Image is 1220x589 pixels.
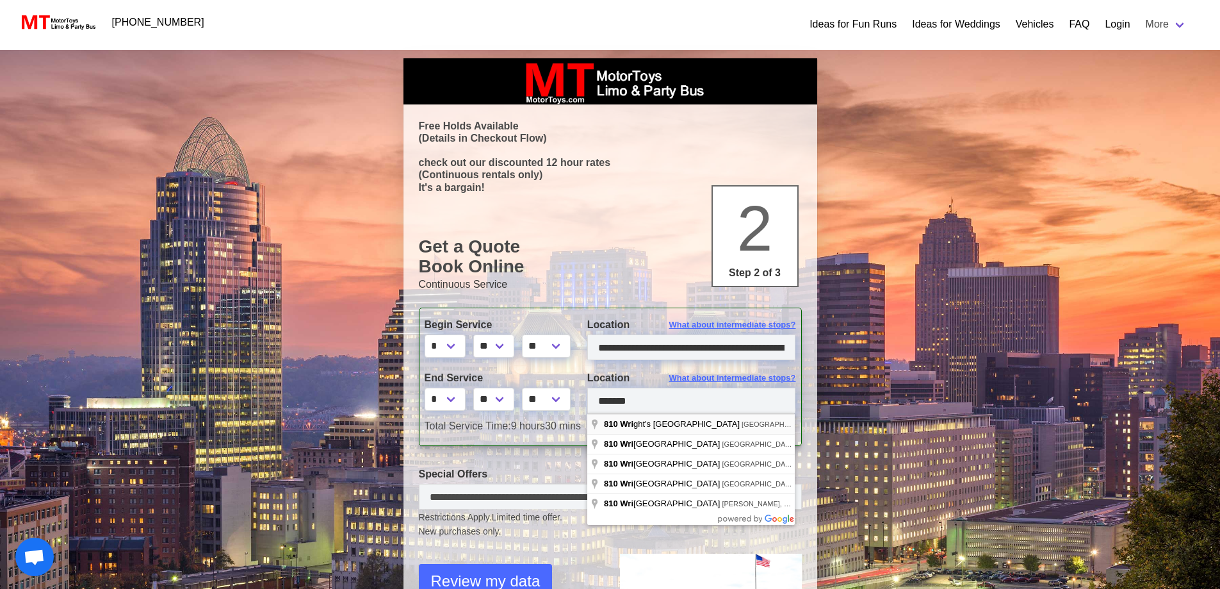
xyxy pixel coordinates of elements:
[722,480,950,488] span: [GEOGRAPHIC_DATA], [GEOGRAPHIC_DATA], [GEOGRAPHIC_DATA]
[419,156,802,169] p: check out our discounted 12 hour rates
[718,265,792,281] p: Step 2 of 3
[419,169,802,181] p: (Continuous rentals only)
[604,459,618,469] span: 810
[587,319,630,330] span: Location
[419,277,802,292] p: Continuous Service
[587,372,630,383] span: Location
[419,512,802,538] small: Restrictions Apply.
[425,420,511,431] span: Total Service Time:
[15,538,54,576] a: Open chat
[1138,12,1194,37] a: More
[604,499,722,508] span: [GEOGRAPHIC_DATA]
[104,10,212,35] a: [PHONE_NUMBER]
[722,500,934,508] span: [PERSON_NAME], [GEOGRAPHIC_DATA], [GEOGRAPHIC_DATA]
[545,420,581,431] span: 30 mins
[669,319,796,331] span: What about intermediate stops?
[415,419,806,434] div: 9 hours
[425,370,568,386] label: End Service
[620,459,633,469] span: Wri
[604,479,722,488] span: [GEOGRAPHIC_DATA]
[722,440,950,448] span: [GEOGRAPHIC_DATA], [GEOGRAPHIC_DATA], [GEOGRAPHIC_DATA]
[419,120,802,132] p: Free Holds Available
[604,419,618,429] span: 810
[809,17,897,32] a: Ideas for Fun Runs
[18,13,97,31] img: MotorToys Logo
[912,17,1000,32] a: Ideas for Weddings
[514,58,706,104] img: box_logo_brand.jpeg
[742,420,1027,428] span: [GEOGRAPHIC_DATA][PERSON_NAME], [GEOGRAPHIC_DATA], [GEOGRAPHIC_DATA]
[492,511,562,524] span: Limited time offer.
[737,192,773,264] span: 2
[604,479,618,488] span: 810
[604,439,722,449] span: [GEOGRAPHIC_DATA]
[620,479,633,488] span: Wri
[1105,17,1130,32] a: Login
[419,467,802,482] label: Special Offers
[604,499,618,508] span: 810
[419,236,802,277] h1: Get a Quote Book Online
[425,317,568,333] label: Begin Service
[1069,17,1089,32] a: FAQ
[620,439,633,449] span: Wri
[419,132,802,144] p: (Details in Checkout Flow)
[604,439,618,449] span: 810
[604,419,742,429] span: ght's [GEOGRAPHIC_DATA]
[1016,17,1054,32] a: Vehicles
[604,459,722,469] span: [GEOGRAPHIC_DATA]
[419,181,802,194] p: It's a bargain!
[620,419,633,429] span: Wri
[722,460,950,468] span: [GEOGRAPHIC_DATA], [GEOGRAPHIC_DATA], [GEOGRAPHIC_DATA]
[419,525,802,538] span: New purchases only.
[669,372,796,385] span: What about intermediate stops?
[620,499,633,508] span: Wri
